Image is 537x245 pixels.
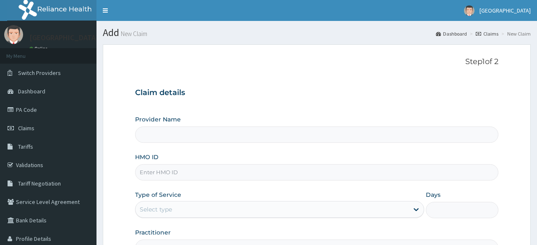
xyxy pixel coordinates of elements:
[29,34,99,41] p: [GEOGRAPHIC_DATA]
[4,25,23,44] img: User Image
[464,5,474,16] img: User Image
[135,57,498,67] p: Step 1 of 2
[135,191,181,199] label: Type of Service
[499,30,531,37] li: New Claim
[18,180,61,187] span: Tariff Negotiation
[135,115,181,124] label: Provider Name
[135,164,498,181] input: Enter HMO ID
[103,27,531,38] h1: Add
[476,30,498,37] a: Claims
[135,88,498,98] h3: Claim details
[18,69,61,77] span: Switch Providers
[29,46,50,52] a: Online
[140,205,172,214] div: Select type
[119,31,147,37] small: New Claim
[135,153,159,161] label: HMO ID
[436,30,467,37] a: Dashboard
[18,124,34,132] span: Claims
[480,7,531,14] span: [GEOGRAPHIC_DATA]
[18,88,45,95] span: Dashboard
[18,143,33,150] span: Tariffs
[426,191,441,199] label: Days
[135,228,171,237] label: Practitioner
